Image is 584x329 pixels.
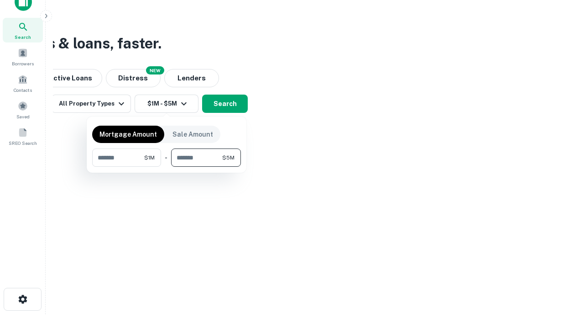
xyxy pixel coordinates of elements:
[144,154,155,162] span: $1M
[172,129,213,139] p: Sale Amount
[538,256,584,300] iframe: Chat Widget
[165,149,167,167] div: -
[222,154,235,162] span: $5M
[99,129,157,139] p: Mortgage Amount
